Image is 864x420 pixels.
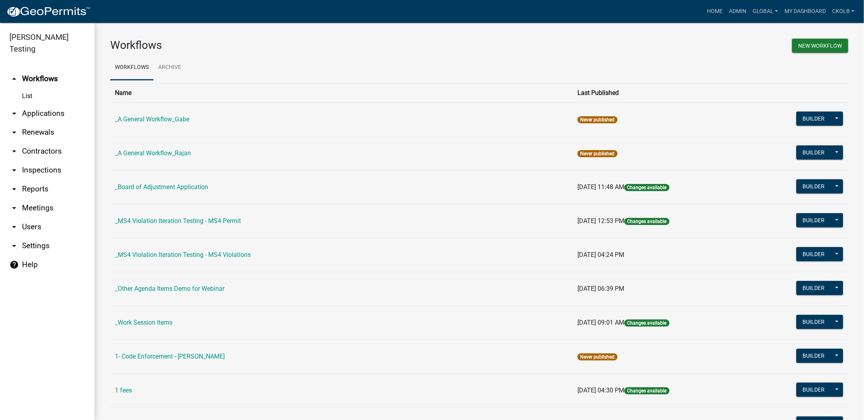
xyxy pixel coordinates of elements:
[796,315,831,329] button: Builder
[577,353,617,361] span: Never published
[115,115,189,123] a: _A General Workflow_Gabe
[577,116,617,123] span: Never published
[749,4,782,19] a: Global
[9,165,19,175] i: arrow_drop_down
[781,4,829,19] a: My Dashboard
[9,241,19,251] i: arrow_drop_down
[115,285,224,292] a: _Other Agenda Items Demo for Webinar
[9,147,19,156] i: arrow_drop_down
[624,218,669,225] span: Changes available
[573,83,749,102] th: Last Published
[796,349,831,363] button: Builder
[110,39,474,52] h3: Workflows
[115,387,132,394] a: 1 fees
[726,4,749,19] a: Admin
[9,128,19,137] i: arrow_drop_down
[796,383,831,397] button: Builder
[115,353,225,360] a: 1- Code Enforcement - [PERSON_NAME]
[796,179,831,193] button: Builder
[704,4,726,19] a: Home
[9,184,19,194] i: arrow_drop_down
[9,222,19,232] i: arrow_drop_down
[577,150,617,157] span: Never published
[796,213,831,227] button: Builder
[115,149,191,157] a: _A General Workflow_Rajan
[9,109,19,118] i: arrow_drop_down
[792,39,848,53] button: New Workflow
[624,184,669,191] span: Changes available
[796,247,831,261] button: Builder
[577,319,624,326] span: [DATE] 09:01 AM
[796,112,831,126] button: Builder
[115,183,208,191] a: _Board of Adjustment Application
[110,83,573,102] th: Name
[115,251,251,258] a: _MS4 Violation Iteration Testing - MS4 Violations
[624,387,669,394] span: Changes available
[796,281,831,295] button: Builder
[577,387,624,394] span: [DATE] 04:30 PM
[577,183,624,191] span: [DATE] 11:48 AM
[9,74,19,84] i: arrow_drop_up
[115,319,172,326] a: _Work Session Items
[577,217,624,225] span: [DATE] 12:53 PM
[9,203,19,213] i: arrow_drop_down
[9,260,19,269] i: help
[624,320,669,327] span: Changes available
[154,55,186,80] a: Archive
[829,4,858,19] a: ckolb
[796,145,831,160] button: Builder
[577,251,624,258] span: [DATE] 04:24 PM
[110,55,154,80] a: Workflows
[115,217,241,225] a: _MS4 Violation Iteration Testing - MS4 Permit
[577,285,624,292] span: [DATE] 06:39 PM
